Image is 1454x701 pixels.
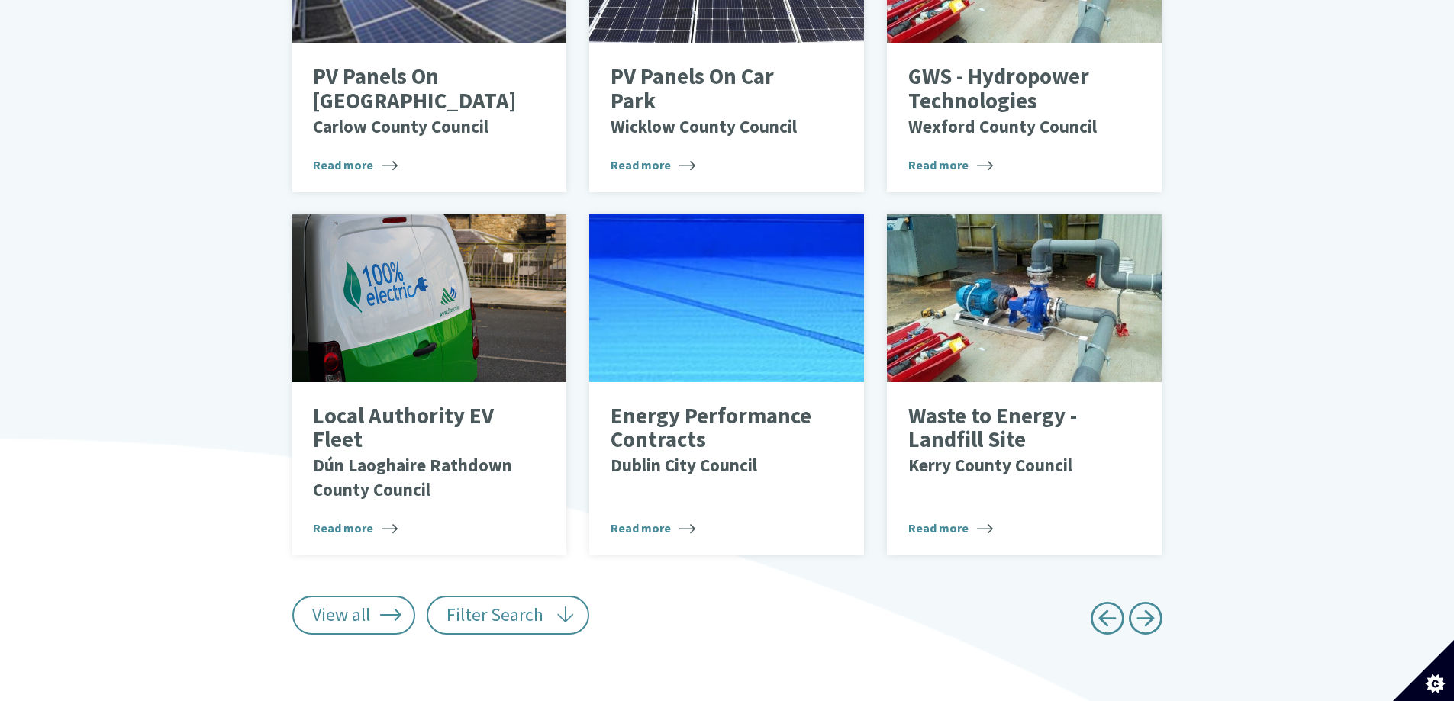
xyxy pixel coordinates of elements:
[589,214,864,555] a: Energy Performance ContractsDublin City Council Read more
[1128,596,1162,647] a: Next page
[313,454,512,500] small: Dún Laoghaire Rathdown County Council
[313,404,523,501] p: Local Authority EV Fleet
[611,454,757,476] small: Dublin City Council
[908,519,993,537] span: Read more
[1393,640,1454,701] button: Set cookie preferences
[908,404,1118,477] p: Waste to Energy - Landfill Site
[611,115,797,137] small: Wicklow County Council
[611,519,695,537] span: Read more
[887,214,1162,555] a: Waste to Energy - Landfill SiteKerry County Council Read more
[313,519,398,537] span: Read more
[292,214,567,555] a: Local Authority EV FleetDún Laoghaire Rathdown County Council Read more
[313,156,398,174] span: Read more
[908,115,1097,137] small: Wexford County Council
[313,65,523,137] p: PV Panels On [GEOGRAPHIC_DATA]
[313,115,488,137] small: Carlow County Council
[611,65,820,137] p: PV Panels On Car Park
[1090,596,1124,647] a: Previous page
[908,156,993,174] span: Read more
[427,596,589,634] button: Filter Search
[611,156,695,174] span: Read more
[292,596,416,634] a: View all
[611,404,820,477] p: Energy Performance Contracts
[908,65,1118,137] p: GWS - Hydropower Technologies
[908,454,1072,476] small: Kerry County Council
